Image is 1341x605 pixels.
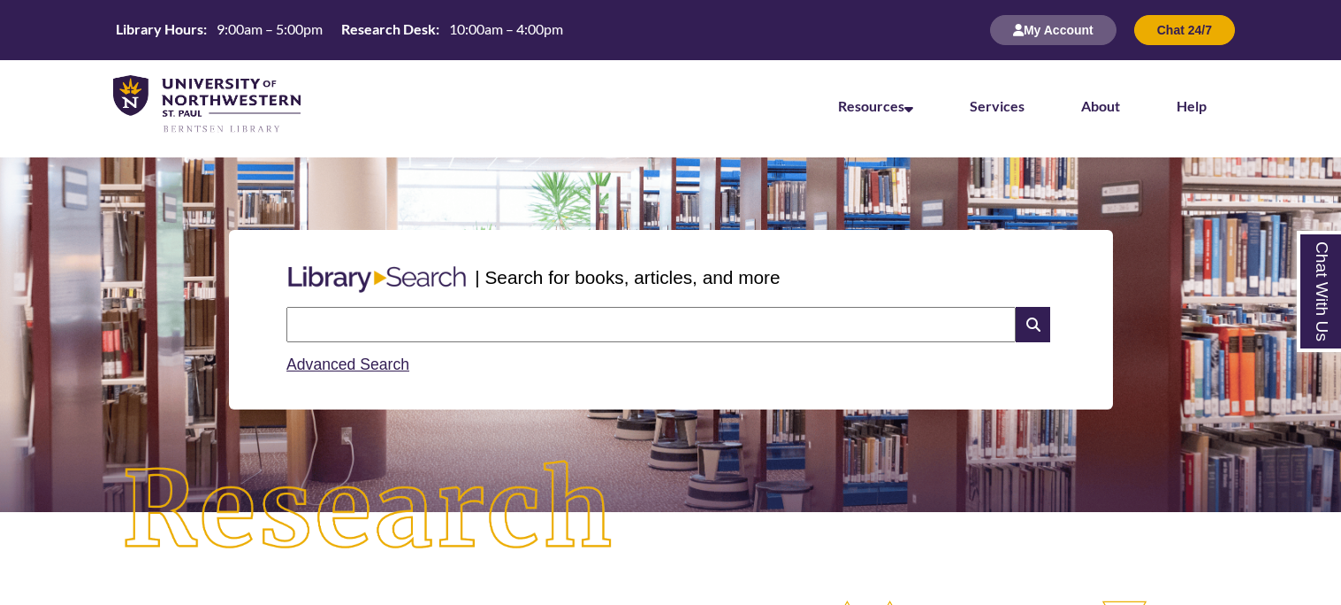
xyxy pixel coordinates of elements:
[970,97,1025,114] a: Services
[334,19,442,39] th: Research Desk:
[990,22,1116,37] a: My Account
[109,19,570,41] a: Hours Today
[113,75,301,134] img: UNWSP Library Logo
[1081,97,1120,114] a: About
[1134,22,1235,37] a: Chat 24/7
[475,264,780,291] p: | Search for books, articles, and more
[838,97,913,114] a: Resources
[990,15,1116,45] button: My Account
[217,20,323,37] span: 9:00am – 5:00pm
[109,19,570,39] table: Hours Today
[1134,15,1235,45] button: Chat 24/7
[1016,307,1049,342] i: Search
[279,259,475,300] img: Libary Search
[449,20,563,37] span: 10:00am – 4:00pm
[286,356,409,373] a: Advanced Search
[109,19,210,39] th: Library Hours:
[1177,97,1207,114] a: Help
